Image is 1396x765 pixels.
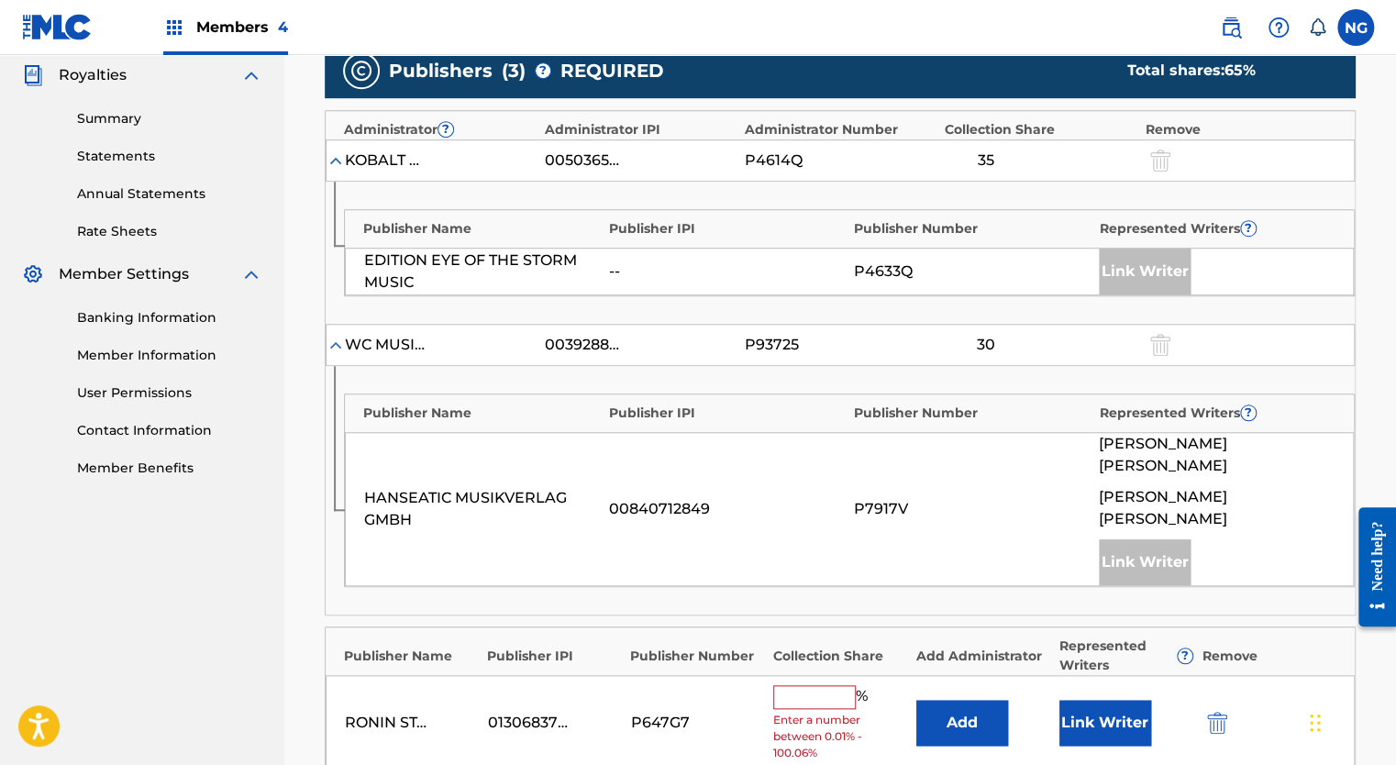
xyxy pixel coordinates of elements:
div: Administrator [344,120,535,139]
div: Notifications [1308,18,1326,37]
div: Add Administrator [916,647,1050,666]
a: Member Benefits [77,459,262,478]
a: Statements [77,147,262,166]
div: -- [609,261,845,283]
a: User Permissions [77,383,262,403]
div: Publisher Number [854,219,1091,238]
img: help [1268,17,1290,39]
div: Remove [1146,120,1336,139]
div: Collection Share [945,120,1136,139]
div: User Menu [1337,9,1374,46]
span: Publishers [389,57,493,84]
span: Members [196,17,288,38]
span: ? [1241,405,1256,420]
img: Top Rightsholders [163,17,185,39]
span: ( 3 ) [502,57,526,84]
div: Represented Writers [1100,404,1336,423]
img: Royalties [22,64,44,86]
img: expand-cell-toggle [327,151,345,170]
span: REQUIRED [560,57,664,84]
span: Enter a number between 0.01% - 100.06% [773,712,907,761]
span: ? [1178,649,1192,663]
div: Collection Share [773,647,907,666]
div: Represented Writers [1059,637,1193,675]
div: Total shares: [1127,60,1319,82]
span: [PERSON_NAME] [PERSON_NAME] [1099,433,1335,477]
div: Publisher IPI [609,404,846,423]
div: Help [1260,9,1297,46]
div: Publisher IPI [609,219,846,238]
span: ? [536,63,550,78]
span: Royalties [59,64,127,86]
img: search [1220,17,1242,39]
iframe: Chat Widget [1304,677,1396,765]
img: 12a2ab48e56ec057fbd8.svg [1207,712,1227,734]
span: % [856,685,872,709]
button: Link Writer [1059,700,1151,746]
span: [PERSON_NAME] [PERSON_NAME] [1099,486,1335,530]
a: Annual Statements [77,184,262,204]
div: Publisher Name [363,404,600,423]
div: EDITION EYE OF THE STORM MUSIC [364,249,600,294]
img: MLC Logo [22,14,93,40]
div: Publisher Name [344,647,478,666]
div: Remove [1202,647,1336,666]
img: expand-cell-toggle [327,336,345,354]
div: Represented Writers [1100,219,1336,238]
span: 4 [278,18,288,36]
a: Summary [77,109,262,128]
span: Member Settings [59,263,189,285]
div: Drag [1310,695,1321,750]
div: Publisher Name [363,219,600,238]
div: HANSEATIC MUSIKVERLAG GMBH [364,487,600,531]
div: Publisher Number [630,647,764,666]
div: 00840712849 [609,498,845,520]
span: 65 % [1224,61,1256,79]
span: ? [438,122,453,137]
div: Publisher Number [854,404,1091,423]
a: Public Search [1213,9,1249,46]
a: Rate Sheets [77,222,262,241]
a: Contact Information [77,421,262,440]
div: Publisher IPI [487,647,621,666]
a: Member Information [77,346,262,365]
span: ? [1241,221,1256,236]
button: Add [916,700,1008,746]
img: expand [240,263,262,285]
iframe: Resource Center [1345,493,1396,641]
a: Banking Information [77,308,262,327]
img: expand [240,64,262,86]
img: publishers [350,60,372,82]
div: P7917V [854,498,1090,520]
div: Administrator IPI [544,120,735,139]
div: Administrator Number [745,120,936,139]
div: P4633Q [854,261,1090,283]
img: Member Settings [22,263,44,285]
